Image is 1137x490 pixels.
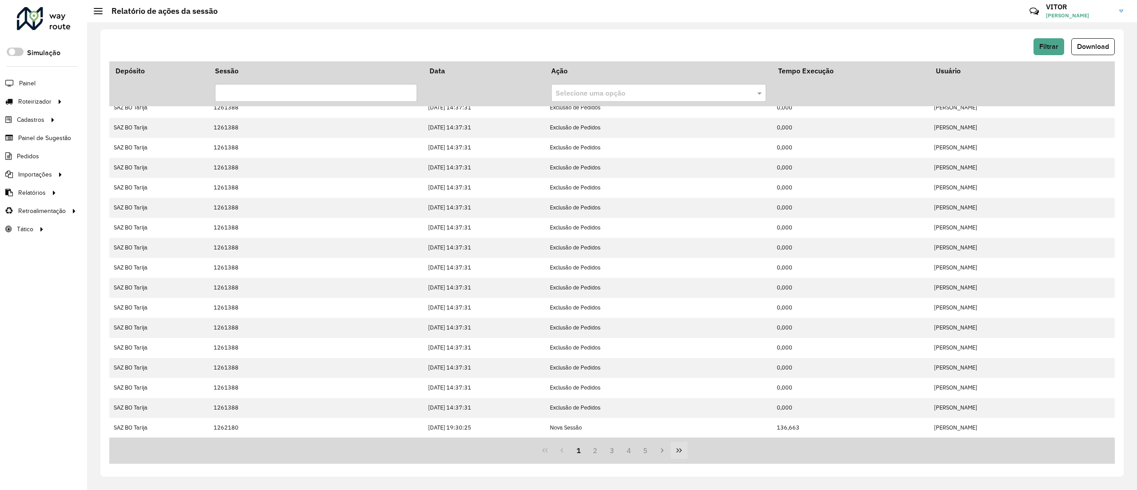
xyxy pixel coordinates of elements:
[930,158,1115,178] td: [PERSON_NAME]
[545,338,772,358] td: Exclusão de Pedidos
[109,218,209,238] td: SAZ BO Tarija
[587,442,604,459] button: 2
[772,338,930,358] td: 0,000
[109,138,209,158] td: SAZ BO Tarija
[109,238,209,258] td: SAZ BO Tarija
[545,218,772,238] td: Exclusão de Pedidos
[930,98,1115,118] td: [PERSON_NAME]
[772,138,930,158] td: 0,000
[545,238,772,258] td: Exclusão de Pedidos
[930,298,1115,318] td: [PERSON_NAME]
[423,198,545,218] td: [DATE] 14:37:31
[545,118,772,138] td: Exclusão de Pedidos
[930,338,1115,358] td: [PERSON_NAME]
[423,238,545,258] td: [DATE] 14:37:31
[109,358,209,378] td: SAZ BO Tarija
[545,98,772,118] td: Exclusão de Pedidos
[1071,38,1115,55] button: Download
[109,298,209,318] td: SAZ BO Tarija
[545,278,772,298] td: Exclusão de Pedidos
[109,98,209,118] td: SAZ BO Tarija
[772,118,930,138] td: 0,000
[27,48,60,58] label: Simulação
[545,61,772,80] th: Ação
[772,198,930,218] td: 0,000
[772,98,930,118] td: 0,000
[109,378,209,398] td: SAZ BO Tarija
[423,158,545,178] td: [DATE] 14:37:31
[1034,38,1064,55] button: Filtrar
[423,418,545,438] td: [DATE] 19:30:25
[772,378,930,398] td: 0,000
[209,61,424,80] th: Sessão
[637,442,654,459] button: 5
[423,61,545,80] th: Data
[209,258,424,278] td: 1261388
[18,170,52,179] span: Importações
[209,118,424,138] td: 1261388
[772,218,930,238] td: 0,000
[930,378,1115,398] td: [PERSON_NAME]
[109,198,209,218] td: SAZ BO Tarija
[423,118,545,138] td: [DATE] 14:37:31
[209,298,424,318] td: 1261388
[772,358,930,378] td: 0,000
[772,238,930,258] td: 0,000
[930,278,1115,298] td: [PERSON_NAME]
[109,258,209,278] td: SAZ BO Tarija
[209,278,424,298] td: 1261388
[423,258,545,278] td: [DATE] 14:37:31
[209,358,424,378] td: 1261388
[545,158,772,178] td: Exclusão de Pedidos
[209,218,424,238] td: 1261388
[18,188,46,197] span: Relatórios
[930,398,1115,418] td: [PERSON_NAME]
[772,258,930,278] td: 0,000
[423,298,545,318] td: [DATE] 14:37:31
[772,418,930,438] td: 136,663
[930,198,1115,218] td: [PERSON_NAME]
[1039,43,1058,50] span: Filtrar
[17,225,33,234] span: Tático
[620,442,637,459] button: 4
[772,298,930,318] td: 0,000
[109,318,209,338] td: SAZ BO Tarija
[545,198,772,218] td: Exclusão de Pedidos
[1025,2,1044,21] a: Contato Rápido
[109,338,209,358] td: SAZ BO Tarija
[209,98,424,118] td: 1261388
[109,158,209,178] td: SAZ BO Tarija
[423,338,545,358] td: [DATE] 14:37:31
[109,418,209,438] td: SAZ BO Tarija
[209,158,424,178] td: 1261388
[772,318,930,338] td: 0,000
[19,79,36,88] span: Painel
[209,418,424,438] td: 1262180
[423,358,545,378] td: [DATE] 14:37:31
[772,158,930,178] td: 0,000
[1077,43,1109,50] span: Download
[209,398,424,418] td: 1261388
[18,133,71,143] span: Painel de Sugestão
[423,318,545,338] td: [DATE] 14:37:31
[930,178,1115,198] td: [PERSON_NAME]
[423,98,545,118] td: [DATE] 14:37:31
[545,178,772,198] td: Exclusão de Pedidos
[545,298,772,318] td: Exclusão de Pedidos
[17,115,44,125] span: Cadastros
[1046,3,1113,11] h3: VITOR
[109,178,209,198] td: SAZ BO Tarija
[423,178,545,198] td: [DATE] 14:37:31
[545,418,772,438] td: Nova Sessão
[109,398,209,418] td: SAZ BO Tarija
[18,97,52,106] span: Roteirizador
[209,198,424,218] td: 1261388
[545,318,772,338] td: Exclusão de Pedidos
[109,118,209,138] td: SAZ BO Tarija
[209,178,424,198] td: 1261388
[772,278,930,298] td: 0,000
[423,398,545,418] td: [DATE] 14:37:31
[930,238,1115,258] td: [PERSON_NAME]
[103,6,218,16] h2: Relatório de ações da sessão
[545,398,772,418] td: Exclusão de Pedidos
